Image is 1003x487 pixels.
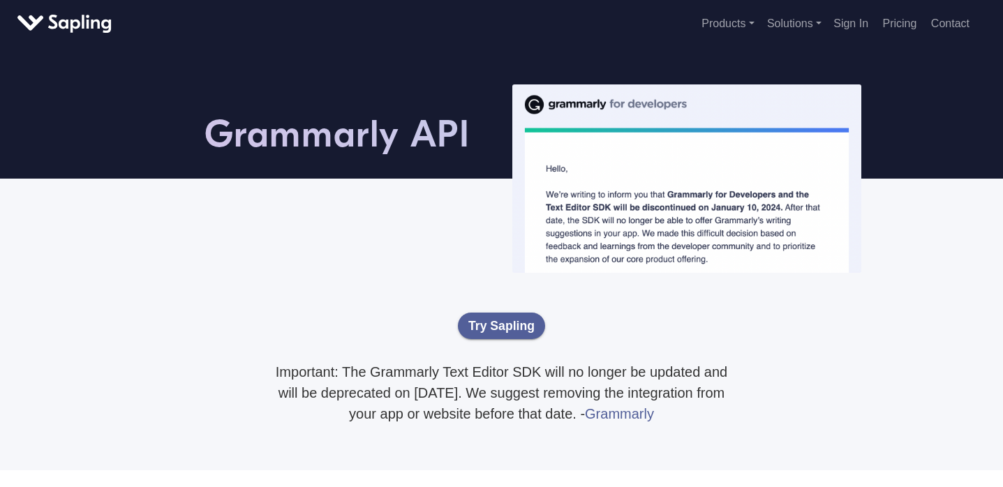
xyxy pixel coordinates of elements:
a: Grammarly [585,406,654,421]
a: Try Sapling [458,313,545,339]
img: Grammarly SDK Deprecation Notice [512,84,861,274]
p: Important: The Grammarly Text Editor SDK will no longer be updated and will be deprecated on [DAT... [265,361,739,424]
a: Contact [926,12,975,35]
h1: Grammarly API [205,68,470,158]
a: Pricing [877,12,923,35]
a: Products [701,17,754,29]
a: Solutions [767,17,822,29]
a: Sign In [828,12,874,35]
